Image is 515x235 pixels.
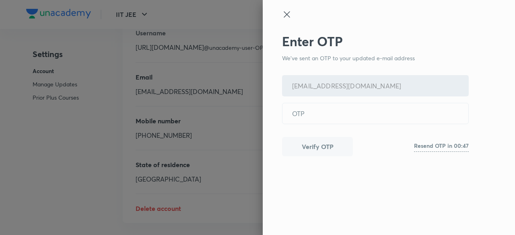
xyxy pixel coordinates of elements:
[282,76,468,96] input: Email
[414,141,469,150] h6: Resend OTP in 00:47
[282,137,353,156] button: Verify OTP
[282,54,469,62] p: We've sent an OTP to your updated e-mail address
[282,34,469,49] h2: Enter OTP
[282,103,468,124] input: OTP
